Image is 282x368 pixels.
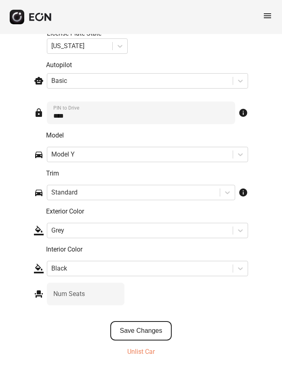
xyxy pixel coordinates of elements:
p: Model [46,131,248,140]
p: Trim [46,169,248,178]
label: PIN to Drive [53,105,79,111]
span: directions_car [34,150,44,159]
button: Save Changes [110,321,172,341]
p: Unlist Car [127,347,155,357]
p: Exterior Color [46,207,248,216]
span: smart_toy [34,76,44,86]
span: format_color_fill [34,264,44,273]
p: Interior Color [46,245,248,254]
span: format_color_fill [34,226,44,235]
span: lock [34,108,44,118]
span: info [238,188,248,197]
p: Autopilot [46,60,248,70]
span: info [238,108,248,118]
span: event_seat [34,289,44,299]
span: menu [263,11,272,21]
label: Num Seats [53,289,85,299]
span: directions_car [34,188,44,197]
